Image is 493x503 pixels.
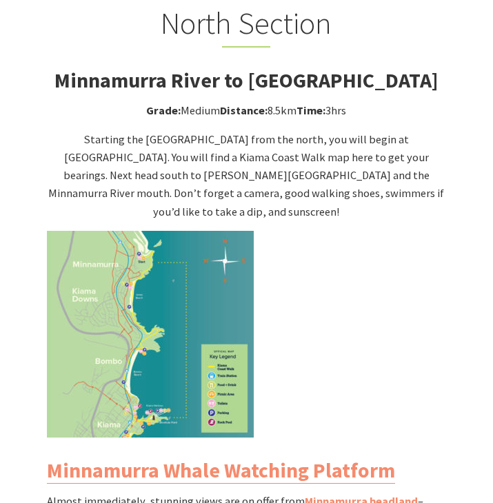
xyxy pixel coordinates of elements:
[54,68,439,93] strong: Minnamurra River to [GEOGRAPHIC_DATA]
[47,5,447,47] h2: North Section
[47,130,447,221] p: Starting the [GEOGRAPHIC_DATA] from the north, you will begin at [GEOGRAPHIC_DATA]. You will find...
[220,103,268,117] strong: Distance:
[146,103,181,117] strong: Grade:
[47,458,395,484] a: Minnamurra Whale Watching Platform
[47,231,254,438] img: Kiama Coast Walk North Section
[296,103,325,117] strong: Time:
[47,101,447,119] p: Medium 8.5km 3hrs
